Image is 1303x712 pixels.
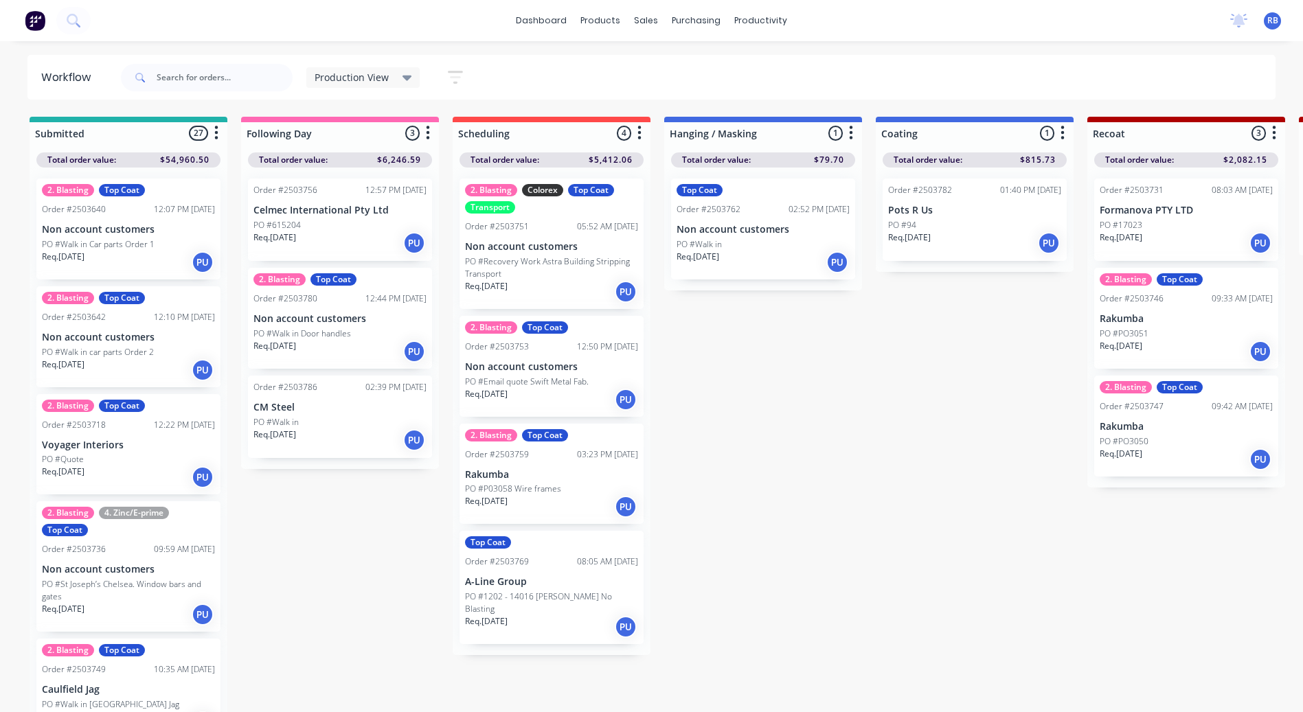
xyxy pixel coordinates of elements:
[1100,273,1152,286] div: 2. Blasting
[814,154,844,166] span: $79.70
[42,311,106,323] div: Order #2503642
[1100,340,1142,352] p: Req. [DATE]
[888,205,1061,216] p: Pots R Us
[1212,184,1273,196] div: 08:03 AM [DATE]
[465,469,638,481] p: Rakumba
[1267,14,1278,27] span: RB
[509,10,574,31] a: dashboard
[1249,232,1271,254] div: PU
[1223,154,1267,166] span: $2,082.15
[1100,205,1273,216] p: Formanova PTY LTD
[1100,292,1164,305] div: Order #2503746
[1100,435,1148,448] p: PO #PO3050
[42,292,94,304] div: 2. Blasting
[42,419,106,431] div: Order #2503718
[577,341,638,353] div: 12:50 PM [DATE]
[615,389,637,411] div: PU
[465,321,517,334] div: 2. Blasting
[574,10,627,31] div: products
[826,251,848,273] div: PU
[99,400,145,412] div: Top Coat
[465,429,517,441] div: 2. Blasting
[42,184,94,196] div: 2. Blasting
[365,292,427,305] div: 12:44 PM [DATE]
[460,424,644,525] div: 2. BlastingTop CoatOrder #250375903:23 PM [DATE]RakumbaPO #P03058 Wire framesReq.[DATE]PU
[1038,232,1060,254] div: PU
[253,402,427,413] p: CM Steel
[1094,376,1278,476] div: 2. BlastingTop CoatOrder #250374709:42 AM [DATE]RakumbaPO #PO3050Req.[DATE]PU
[36,394,220,495] div: 2. BlastingTop CoatOrder #250371812:22 PM [DATE]Voyager InteriorsPO #QuoteReq.[DATE]PU
[883,179,1067,261] div: Order #250378201:40 PM [DATE]Pots R UsPO #94Req.[DATE]PU
[465,555,529,568] div: Order #2503769
[99,184,145,196] div: Top Coat
[192,359,214,381] div: PU
[465,376,589,388] p: PO #Email quote Swift Metal Fab.
[154,203,215,216] div: 12:07 PM [DATE]
[42,238,155,251] p: PO #Walk in Car parts Order 1
[42,358,84,371] p: Req. [DATE]
[315,70,389,84] span: Production View
[259,154,328,166] span: Total order value:
[465,536,511,549] div: Top Coat
[465,361,638,373] p: Non account customers
[1100,184,1164,196] div: Order #2503731
[160,154,209,166] span: $54,960.50
[248,179,432,261] div: Order #250375612:57 PM [DATE]Celmec International Pty LtdPO #615204Req.[DATE]PU
[727,10,794,31] div: productivity
[589,154,633,166] span: $5,412.06
[615,616,637,638] div: PU
[1100,328,1148,340] p: PO #PO3051
[42,346,154,358] p: PO #Walk in car parts Order 2
[42,453,84,466] p: PO #Quote
[253,184,317,196] div: Order #2503756
[615,496,637,518] div: PU
[253,428,296,441] p: Req. [DATE]
[403,341,425,363] div: PU
[1020,154,1056,166] span: $815.73
[192,466,214,488] div: PU
[377,154,421,166] span: $6,246.59
[677,224,850,236] p: Non account customers
[253,381,317,393] div: Order #2503786
[192,251,214,273] div: PU
[253,205,427,216] p: Celmec International Pty Ltd
[677,184,723,196] div: Top Coat
[99,292,145,304] div: Top Coat
[42,663,106,676] div: Order #2503749
[36,179,220,279] div: 2. BlastingTop CoatOrder #250364012:07 PM [DATE]Non account customersPO #Walk in Car parts Order ...
[157,64,293,91] input: Search for orders...
[1000,184,1061,196] div: 01:40 PM [DATE]
[677,251,719,263] p: Req. [DATE]
[577,220,638,233] div: 05:52 AM [DATE]
[253,340,296,352] p: Req. [DATE]
[1094,179,1278,261] div: Order #250373108:03 AM [DATE]Formanova PTY LTDPO #17023Req.[DATE]PU
[894,154,962,166] span: Total order value:
[403,429,425,451] div: PU
[41,69,98,86] div: Workflow
[1100,219,1142,231] p: PO #17023
[888,231,931,244] p: Req. [DATE]
[36,286,220,387] div: 2. BlastingTop CoatOrder #250364212:10 PM [DATE]Non account customersPO #Walk in car parts Order ...
[154,663,215,676] div: 10:35 AM [DATE]
[465,590,638,615] p: PO #1202 - 14016 [PERSON_NAME] No Blasting
[42,644,94,656] div: 2. Blasting
[42,400,94,412] div: 2. Blasting
[99,507,169,519] div: 4. Zinc/E-prime
[465,615,508,628] p: Req. [DATE]
[888,219,916,231] p: PO #94
[460,531,644,644] div: Top CoatOrder #250376908:05 AM [DATE]A-Line GroupPO #1202 - 14016 [PERSON_NAME] No BlastingReq.[D...
[1100,421,1273,433] p: Rakumba
[47,154,116,166] span: Total order value:
[1100,313,1273,325] p: Rakumba
[248,268,432,369] div: 2. BlastingTop CoatOrder #250378012:44 PM [DATE]Non account customersPO #Walk in Door handlesReq....
[42,684,215,696] p: Caulfield Jag
[522,184,563,196] div: Colorex
[1157,273,1203,286] div: Top Coat
[192,604,214,625] div: PU
[1212,400,1273,413] div: 09:42 AM [DATE]
[465,495,508,507] p: Req. [DATE]
[42,203,106,216] div: Order #2503640
[671,179,855,279] div: Top CoatOrder #250376202:52 PM [DATE]Non account customersPO #Walk inReq.[DATE]PU
[1212,292,1273,305] div: 09:33 AM [DATE]
[1100,231,1142,244] p: Req. [DATE]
